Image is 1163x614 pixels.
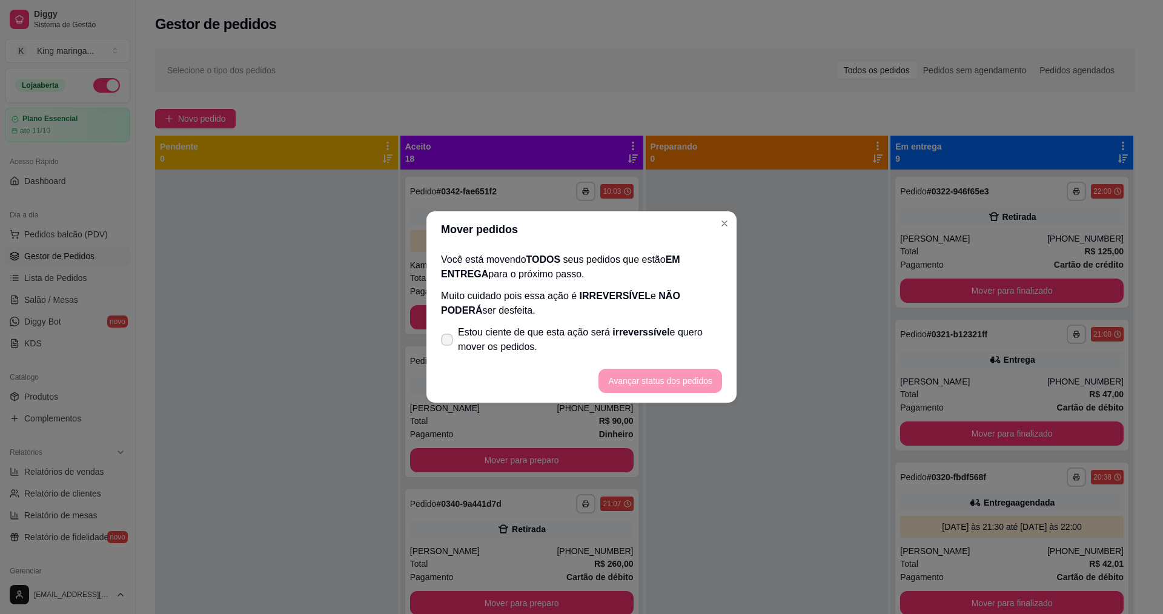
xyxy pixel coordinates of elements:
span: TODOS [526,254,561,265]
span: IRREVERSÍVEL [580,291,651,301]
span: NÃO PODERÁ [441,291,680,315]
span: irreverssível [612,327,669,337]
span: Estou ciente de que esta ação será e quero mover os pedidos. [458,325,722,354]
p: Você está movendo seus pedidos que estão para o próximo passo. [441,253,722,282]
header: Mover pedidos [426,211,737,248]
p: Muito cuidado pois essa ação é e ser desfeita. [441,289,722,318]
button: Close [715,214,734,233]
